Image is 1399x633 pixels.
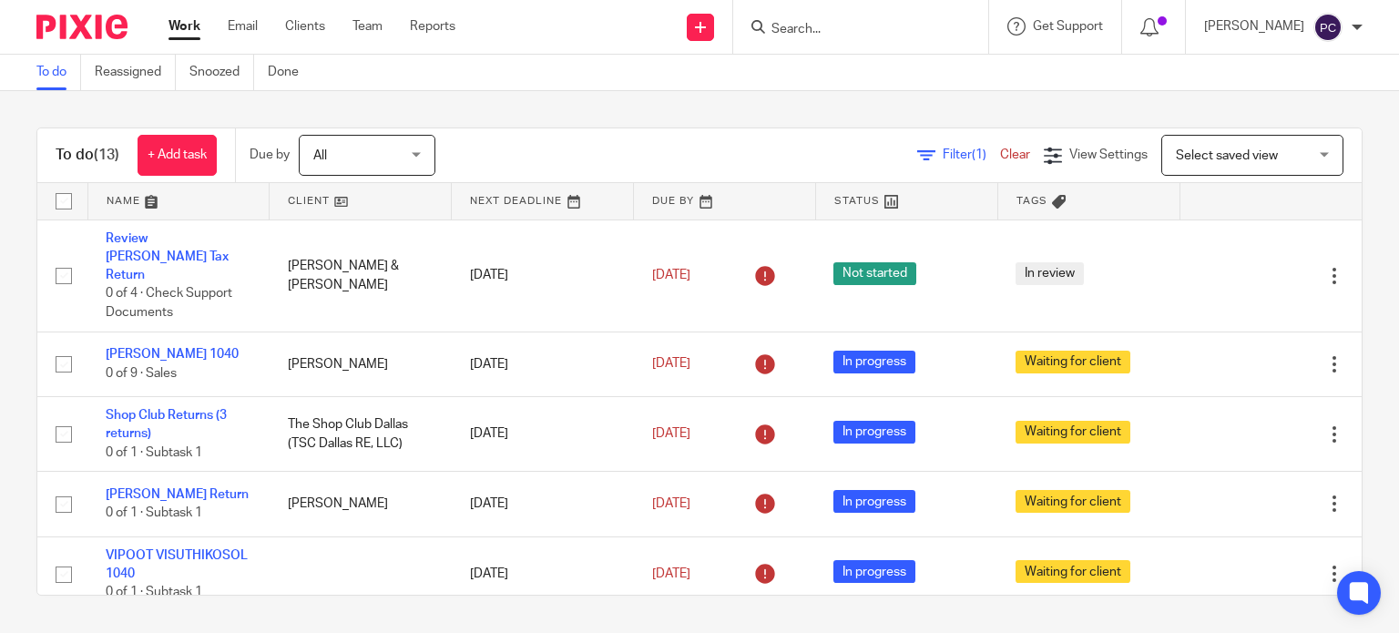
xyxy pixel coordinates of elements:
span: (13) [94,148,119,162]
a: + Add task [138,135,217,176]
a: Snoozed [189,55,254,90]
span: Not started [833,262,916,285]
a: Clear [1000,148,1030,161]
span: [DATE] [652,497,690,510]
td: [PERSON_NAME] & [PERSON_NAME] [270,220,452,332]
span: [DATE] [652,567,690,580]
td: [PERSON_NAME] [270,332,452,396]
img: Pixie [36,15,128,39]
td: The Shop Club Dallas (TSC Dallas RE, LLC) [270,397,452,472]
span: [DATE] [652,269,690,281]
span: In progress [833,490,915,513]
span: Get Support [1033,20,1103,33]
a: [PERSON_NAME] Return [106,488,249,501]
span: In progress [833,421,915,444]
a: Done [268,55,312,90]
span: Select saved view [1176,149,1278,162]
span: Filter [943,148,1000,161]
span: In progress [833,351,915,373]
span: [DATE] [652,358,690,371]
td: [PERSON_NAME] [270,472,452,536]
p: Due by [250,146,290,164]
a: VIPOOT VISUTHIKOSOL 1040 [106,549,248,580]
a: Review [PERSON_NAME] Tax Return [106,232,229,282]
span: Waiting for client [1016,560,1130,583]
td: [DATE] [452,220,634,332]
span: Waiting for client [1016,490,1130,513]
span: 0 of 1 · Subtask 1 [106,446,202,459]
span: 0 of 1 · Subtask 1 [106,587,202,599]
a: Reassigned [95,55,176,90]
td: [DATE] [452,472,634,536]
a: Email [228,17,258,36]
span: [DATE] [652,427,690,440]
span: Waiting for client [1016,421,1130,444]
td: [DATE] [452,397,634,472]
span: In review [1016,262,1084,285]
a: To do [36,55,81,90]
span: Waiting for client [1016,351,1130,373]
span: 0 of 4 · Check Support Documents [106,288,232,320]
h1: To do [56,146,119,165]
a: Clients [285,17,325,36]
span: Tags [1016,196,1047,206]
img: svg%3E [1313,13,1343,42]
td: [DATE] [452,536,634,611]
input: Search [770,22,934,38]
span: 0 of 1 · Subtask 1 [106,507,202,520]
span: (1) [972,148,986,161]
a: Work [168,17,200,36]
span: All [313,149,327,162]
a: [PERSON_NAME] 1040 [106,348,239,361]
a: Team [352,17,383,36]
a: Reports [410,17,455,36]
td: [DATE] [452,332,634,396]
span: View Settings [1069,148,1148,161]
a: Shop Club Returns (3 returns) [106,409,227,440]
p: [PERSON_NAME] [1204,17,1304,36]
span: 0 of 9 · Sales [106,367,177,380]
span: In progress [833,560,915,583]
